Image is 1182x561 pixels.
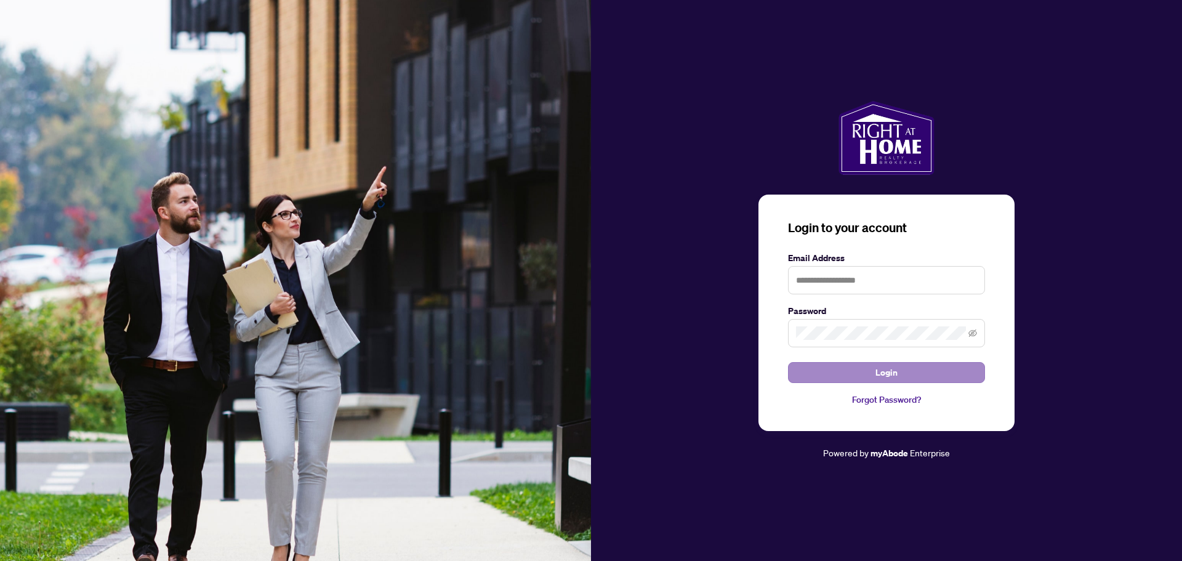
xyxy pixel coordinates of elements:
[875,363,898,382] span: Login
[968,329,977,337] span: eye-invisible
[788,362,985,383] button: Login
[788,251,985,265] label: Email Address
[910,447,950,458] span: Enterprise
[788,304,985,318] label: Password
[870,446,908,460] a: myAbode
[788,219,985,236] h3: Login to your account
[823,447,869,458] span: Powered by
[788,393,985,406] a: Forgot Password?
[838,101,934,175] img: ma-logo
